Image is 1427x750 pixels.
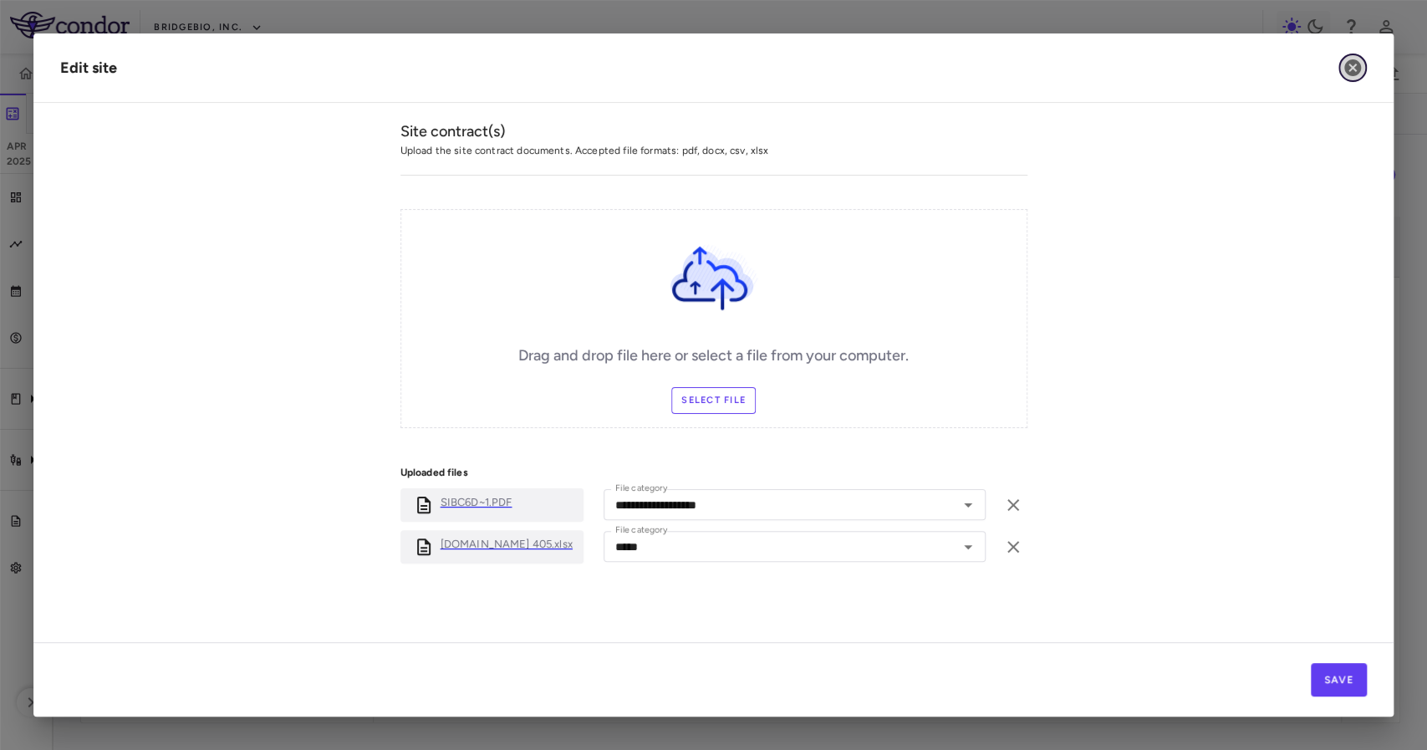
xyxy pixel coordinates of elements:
button: Remove [999,491,1027,519]
label: File category [615,482,667,496]
div: Edit site [60,57,117,79]
h6: Drag and drop file here or select a file from your computer. [518,344,909,367]
p: Uploaded files [400,465,1027,480]
label: File category [615,523,667,538]
p: SIBC6D~1.PDF [441,495,512,510]
h6: Site contract(s) [400,120,1027,143]
button: Open [956,493,980,517]
p: CLTX-305-901.Site 405.xlsx [441,537,573,552]
button: Remove [999,533,1027,561]
a: [DOMAIN_NAME] 405.xlsx [441,537,573,557]
button: Save [1311,663,1367,696]
label: Select file [671,387,756,414]
span: Upload the site contract documents. Accepted file formats: pdf, docx, csv, xlsx [400,143,1027,158]
a: SIBC6D~1.PDF [441,495,512,515]
button: Open [956,535,980,559]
